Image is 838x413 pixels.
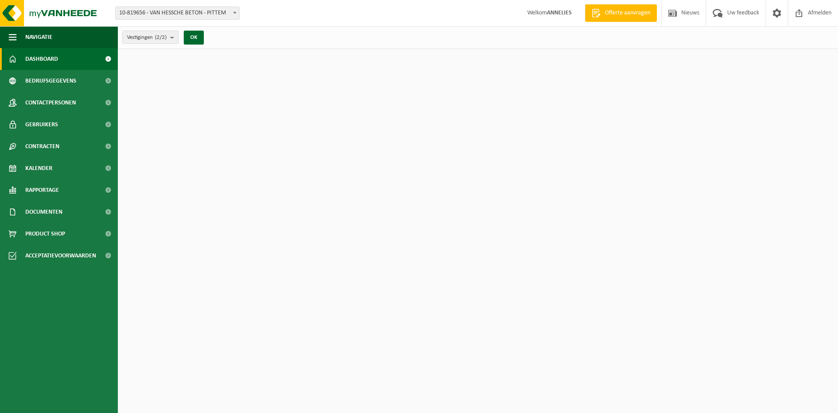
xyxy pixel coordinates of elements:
[127,31,167,44] span: Vestigingen
[25,245,96,267] span: Acceptatievoorwaarden
[116,7,239,19] span: 10-819656 - VAN HESSCHE BETON - PITTEM
[25,179,59,201] span: Rapportage
[25,201,62,223] span: Documenten
[25,26,52,48] span: Navigatie
[122,31,179,44] button: Vestigingen(2/2)
[25,92,76,114] span: Contactpersonen
[547,10,572,16] strong: ANNELIES
[155,35,167,40] count: (2/2)
[25,135,59,157] span: Contracten
[25,114,58,135] span: Gebruikers
[603,9,653,17] span: Offerte aanvragen
[25,223,65,245] span: Product Shop
[25,48,58,70] span: Dashboard
[25,157,52,179] span: Kalender
[25,70,76,92] span: Bedrijfsgegevens
[184,31,204,45] button: OK
[585,4,657,22] a: Offerte aanvragen
[115,7,240,20] span: 10-819656 - VAN HESSCHE BETON - PITTEM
